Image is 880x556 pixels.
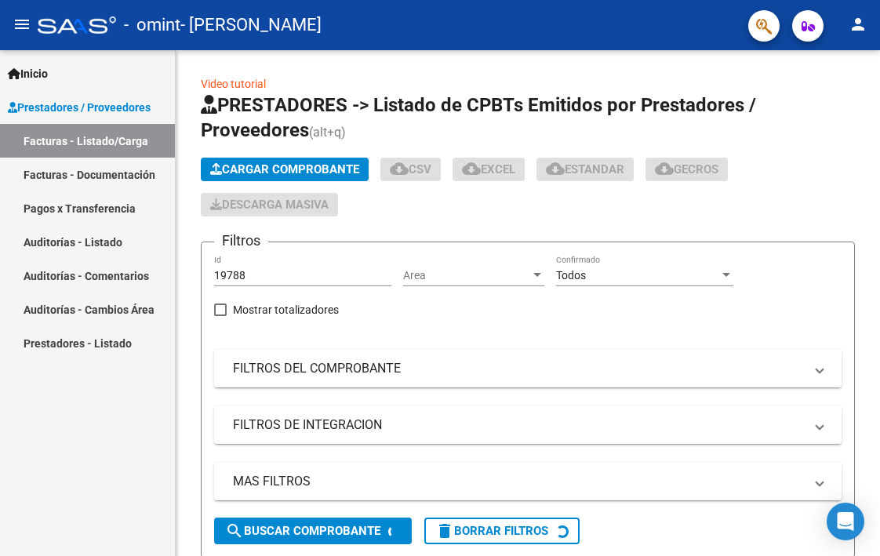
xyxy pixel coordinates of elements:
[655,162,718,176] span: Gecros
[210,198,329,212] span: Descarga Masiva
[201,78,266,90] a: Video tutorial
[214,350,842,387] mat-expansion-panel-header: FILTROS DEL COMPROBANTE
[462,162,515,176] span: EXCEL
[435,521,454,540] mat-icon: delete
[225,524,380,538] span: Buscar Comprobante
[233,473,804,490] mat-panel-title: MAS FILTROS
[309,125,346,140] span: (alt+q)
[655,159,674,178] mat-icon: cloud_download
[180,8,322,42] span: - [PERSON_NAME]
[13,15,31,34] mat-icon: menu
[214,406,842,444] mat-expansion-panel-header: FILTROS DE INTEGRACION
[390,159,409,178] mat-icon: cloud_download
[201,193,338,216] button: Descarga Masiva
[462,159,481,178] mat-icon: cloud_download
[849,15,867,34] mat-icon: person
[233,416,804,434] mat-panel-title: FILTROS DE INTEGRACION
[453,158,525,181] button: EXCEL
[124,8,180,42] span: - omint
[214,518,412,544] button: Buscar Comprobante
[210,162,359,176] span: Cargar Comprobante
[225,521,244,540] mat-icon: search
[233,300,339,319] span: Mostrar totalizadores
[214,230,268,252] h3: Filtros
[536,158,634,181] button: Estandar
[201,94,756,141] span: PRESTADORES -> Listado de CPBTs Emitidos por Prestadores / Proveedores
[8,65,48,82] span: Inicio
[8,99,151,116] span: Prestadores / Proveedores
[201,158,369,181] button: Cargar Comprobante
[546,159,565,178] mat-icon: cloud_download
[403,269,530,282] span: Area
[546,162,624,176] span: Estandar
[435,524,548,538] span: Borrar Filtros
[645,158,728,181] button: Gecros
[201,193,338,216] app-download-masive: Descarga masiva de comprobantes (adjuntos)
[424,518,580,544] button: Borrar Filtros
[556,269,586,282] span: Todos
[380,158,441,181] button: CSV
[390,162,431,176] span: CSV
[827,503,864,540] div: Open Intercom Messenger
[214,463,842,500] mat-expansion-panel-header: MAS FILTROS
[233,360,804,377] mat-panel-title: FILTROS DEL COMPROBANTE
